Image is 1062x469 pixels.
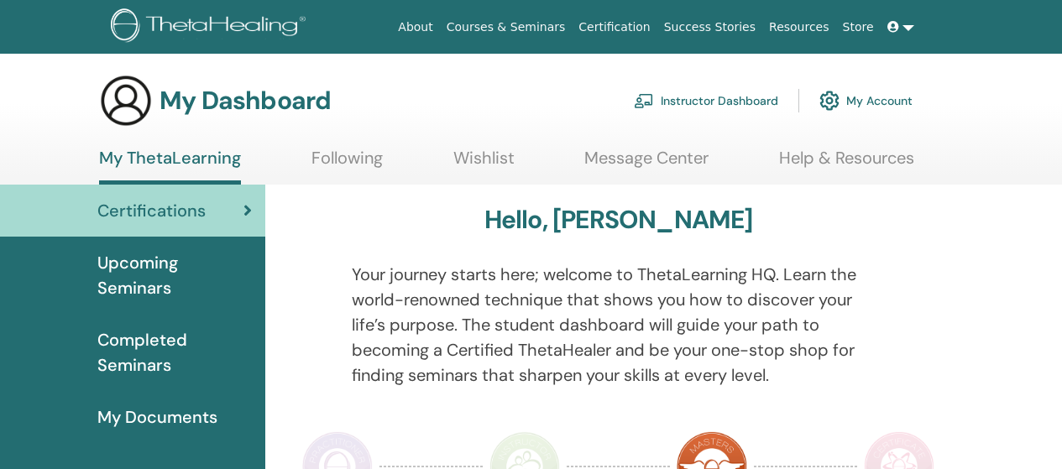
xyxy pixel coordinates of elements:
[111,8,311,46] img: logo.png
[99,74,153,128] img: generic-user-icon.jpg
[657,12,762,43] a: Success Stories
[97,198,206,223] span: Certifications
[160,86,331,116] h3: My Dashboard
[97,250,252,300] span: Upcoming Seminars
[391,12,439,43] a: About
[97,327,252,378] span: Completed Seminars
[836,12,881,43] a: Store
[762,12,836,43] a: Resources
[634,82,778,119] a: Instructor Dashboard
[572,12,657,43] a: Certification
[819,82,913,119] a: My Account
[484,205,753,235] h3: Hello, [PERSON_NAME]
[634,93,654,108] img: chalkboard-teacher.svg
[584,148,709,180] a: Message Center
[99,148,241,185] a: My ThetaLearning
[311,148,383,180] a: Following
[819,86,840,115] img: cog.svg
[453,148,515,180] a: Wishlist
[440,12,573,43] a: Courses & Seminars
[97,404,217,430] span: My Documents
[352,262,886,388] p: Your journey starts here; welcome to ThetaLearning HQ. Learn the world-renowned technique that sh...
[779,148,914,180] a: Help & Resources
